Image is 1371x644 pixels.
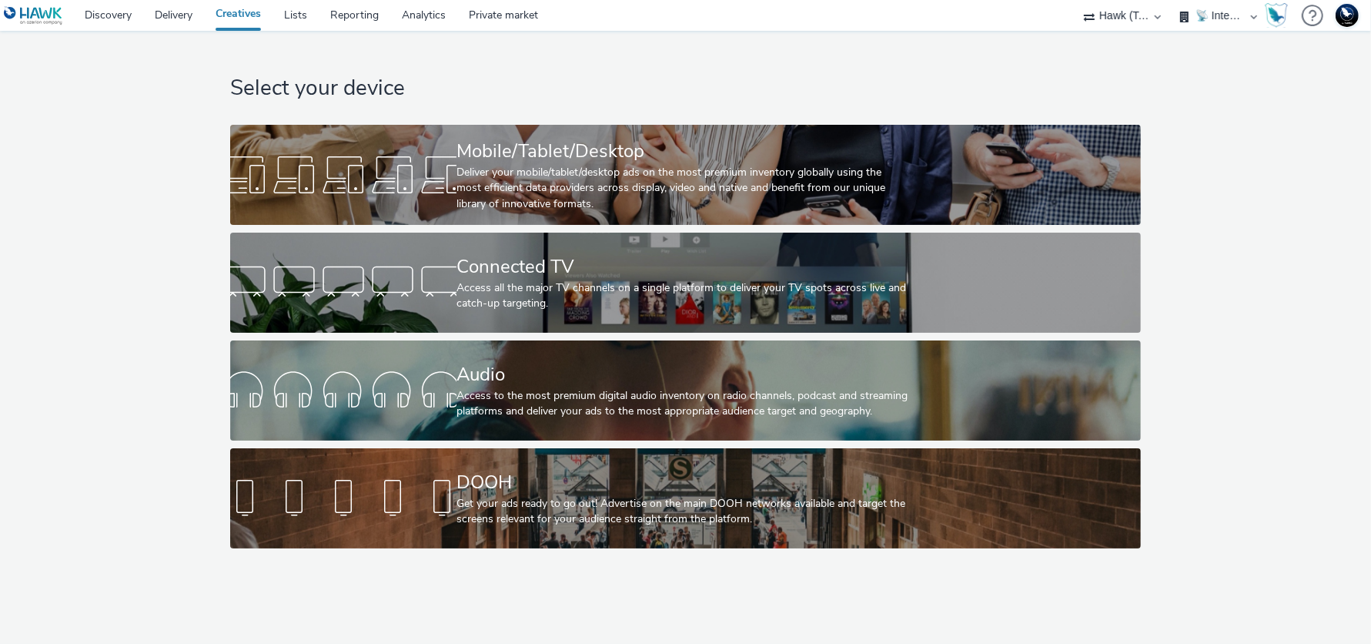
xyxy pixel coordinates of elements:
[456,280,908,312] div: Access all the major TV channels on a single platform to deliver your TV spots across live and ca...
[456,361,908,388] div: Audio
[230,74,1141,103] h1: Select your device
[1265,3,1294,28] a: Hawk Academy
[456,469,908,496] div: DOOH
[456,165,908,212] div: Deliver your mobile/tablet/desktop ads on the most premium inventory globally using the most effi...
[230,448,1141,548] a: DOOHGet your ads ready to go out! Advertise on the main DOOH networks available and target the sc...
[230,125,1141,225] a: Mobile/Tablet/DesktopDeliver your mobile/tablet/desktop ads on the most premium inventory globall...
[456,138,908,165] div: Mobile/Tablet/Desktop
[1336,4,1359,27] img: Support Hawk
[4,6,63,25] img: undefined Logo
[456,388,908,420] div: Access to the most premium digital audio inventory on radio channels, podcast and streaming platf...
[456,253,908,280] div: Connected TV
[456,496,908,528] div: Get your ads ready to go out! Advertise on the main DOOH networks available and target the screen...
[1265,3,1288,28] img: Hawk Academy
[230,340,1141,441] a: AudioAccess to the most premium digital audio inventory on radio channels, podcast and streaming ...
[230,233,1141,333] a: Connected TVAccess all the major TV channels on a single platform to deliver your TV spots across...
